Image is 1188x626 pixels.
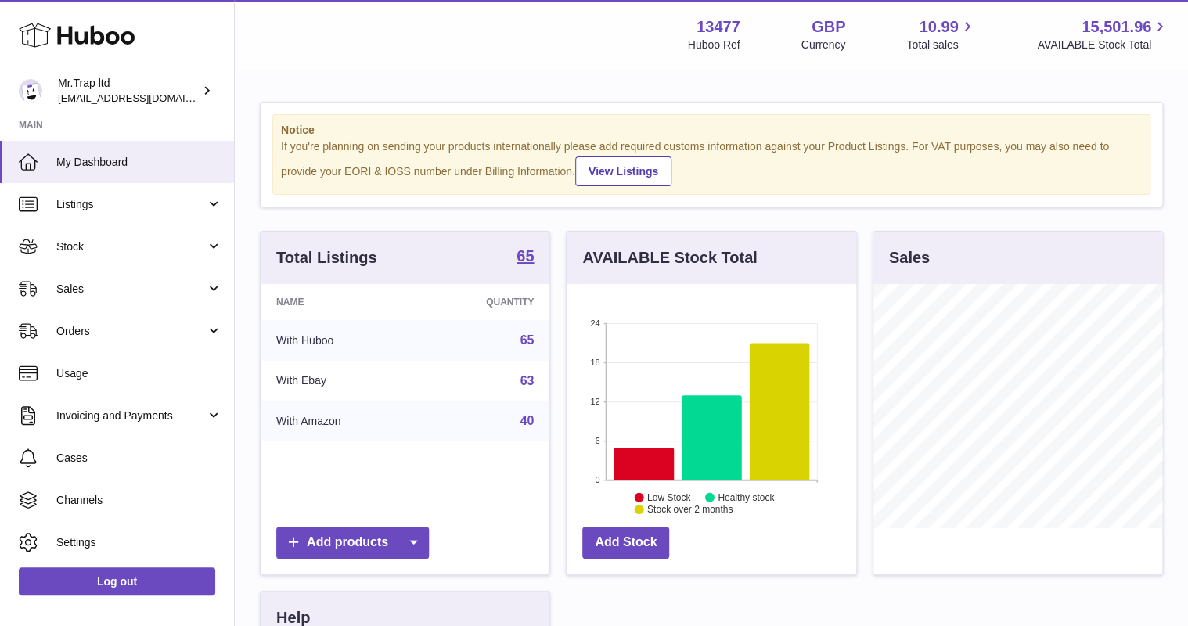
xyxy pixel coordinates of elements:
[419,284,549,320] th: Quantity
[261,361,419,401] td: With Ebay
[58,92,230,104] span: [EMAIL_ADDRESS][DOMAIN_NAME]
[56,366,222,381] span: Usage
[919,16,958,38] span: 10.99
[276,247,377,268] h3: Total Listings
[812,16,845,38] strong: GBP
[1037,16,1169,52] a: 15,501.96 AVAILABLE Stock Total
[19,567,215,595] a: Log out
[261,284,419,320] th: Name
[591,397,600,406] text: 12
[517,248,534,267] a: 65
[281,123,1142,138] strong: Notice
[56,239,206,254] span: Stock
[718,491,775,502] text: Healthy stock
[906,16,976,52] a: 10.99 Total sales
[520,414,535,427] a: 40
[1037,38,1169,52] span: AVAILABLE Stock Total
[56,324,206,339] span: Orders
[517,248,534,264] strong: 65
[582,247,757,268] h3: AVAILABLE Stock Total
[520,333,535,347] a: 65
[582,527,669,559] a: Add Stock
[889,247,930,268] h3: Sales
[56,535,222,550] span: Settings
[647,504,733,515] text: Stock over 2 months
[56,451,222,466] span: Cases
[56,408,206,423] span: Invoicing and Payments
[56,155,222,170] span: My Dashboard
[697,16,740,38] strong: 13477
[58,76,199,106] div: Mr.Trap ltd
[596,436,600,445] text: 6
[801,38,846,52] div: Currency
[276,527,429,559] a: Add products
[520,374,535,387] a: 63
[688,38,740,52] div: Huboo Ref
[56,197,206,212] span: Listings
[596,475,600,484] text: 0
[56,282,206,297] span: Sales
[575,156,671,186] a: View Listings
[19,79,42,103] img: office@grabacz.eu
[647,491,691,502] text: Low Stock
[261,320,419,361] td: With Huboo
[906,38,976,52] span: Total sales
[1082,16,1151,38] span: 15,501.96
[591,318,600,328] text: 24
[56,493,222,508] span: Channels
[261,401,419,441] td: With Amazon
[591,358,600,367] text: 18
[281,139,1142,186] div: If you're planning on sending your products internationally please add required customs informati...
